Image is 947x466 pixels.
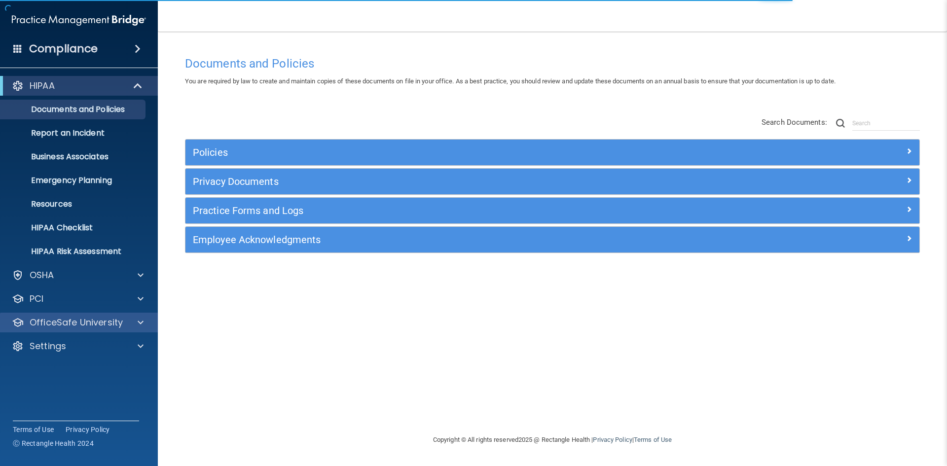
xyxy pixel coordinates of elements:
h4: Compliance [29,42,98,56]
a: Privacy Policy [593,436,632,443]
a: Settings [12,340,144,352]
p: PCI [30,293,43,305]
h5: Privacy Documents [193,176,728,187]
p: Resources [6,199,141,209]
p: HIPAA Risk Assessment [6,247,141,256]
p: Business Associates [6,152,141,162]
h4: Documents and Policies [185,57,920,70]
p: Report an Incident [6,128,141,138]
img: PMB logo [12,10,146,30]
a: Privacy Documents [193,174,912,189]
iframe: Drift Widget Chat Controller [776,396,935,435]
a: Policies [193,144,912,160]
a: Privacy Policy [66,425,110,434]
a: Employee Acknowledgments [193,232,912,248]
p: Emergency Planning [6,176,141,185]
a: OfficeSafe University [12,317,144,328]
a: Terms of Use [634,436,672,443]
span: Ⓒ Rectangle Health 2024 [13,438,94,448]
span: Search Documents: [762,118,827,127]
a: HIPAA [12,80,143,92]
h5: Employee Acknowledgments [193,234,728,245]
div: Copyright © All rights reserved 2025 @ Rectangle Health | | [372,424,732,456]
input: Search [852,116,920,131]
h5: Practice Forms and Logs [193,205,728,216]
h5: Policies [193,147,728,158]
p: OfficeSafe University [30,317,123,328]
a: Terms of Use [13,425,54,434]
a: Practice Forms and Logs [193,203,912,218]
p: Documents and Policies [6,105,141,114]
p: HIPAA [30,80,55,92]
a: OSHA [12,269,144,281]
a: PCI [12,293,144,305]
img: ic-search.3b580494.png [836,119,845,128]
p: Settings [30,340,66,352]
p: HIPAA Checklist [6,223,141,233]
span: You are required by law to create and maintain copies of these documents on file in your office. ... [185,77,836,85]
p: OSHA [30,269,54,281]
